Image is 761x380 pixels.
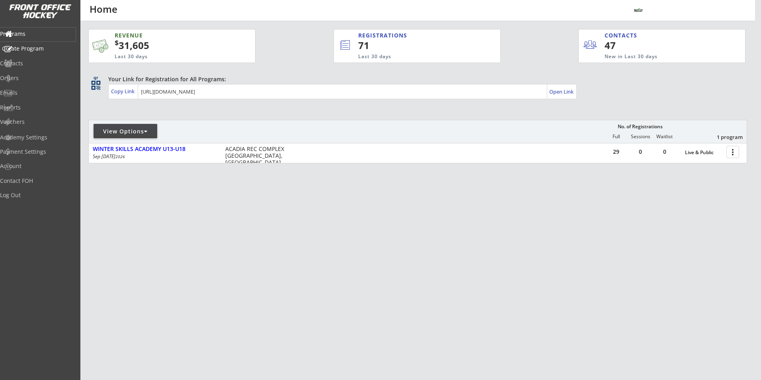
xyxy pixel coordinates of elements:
[108,75,722,83] div: Your Link for Registration for All Programs:
[605,53,708,60] div: New in Last 30 days
[652,134,676,139] div: Waitlist
[358,39,474,52] div: 71
[726,146,739,158] button: more_vert
[94,127,157,135] div: View Options
[115,53,217,60] div: Last 30 days
[93,154,215,159] div: Sep [DATE]
[91,75,100,80] div: qr
[685,150,722,155] div: Live & Public
[628,134,652,139] div: Sessions
[701,133,743,141] div: 1 program
[225,146,288,166] div: ACADIA REC COMPLEX [GEOGRAPHIC_DATA], [GEOGRAPHIC_DATA]
[653,149,677,155] div: 0
[605,31,641,39] div: CONTACTS
[549,86,574,97] a: Open Link
[358,53,468,60] div: Last 30 days
[93,146,217,153] div: WINTER SKILLS ACADEMY U13-U18
[90,79,102,91] button: qr_code
[115,154,125,159] em: 2026
[115,38,119,47] sup: $
[115,31,217,39] div: REVENUE
[604,149,628,155] div: 29
[549,88,574,95] div: Open Link
[604,134,628,139] div: Full
[111,88,136,95] div: Copy Link
[2,46,74,51] div: Create Program
[358,31,463,39] div: REGISTRATIONS
[115,39,230,52] div: 31,605
[615,124,665,129] div: No. of Registrations
[628,149,652,155] div: 0
[605,39,654,52] div: 47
